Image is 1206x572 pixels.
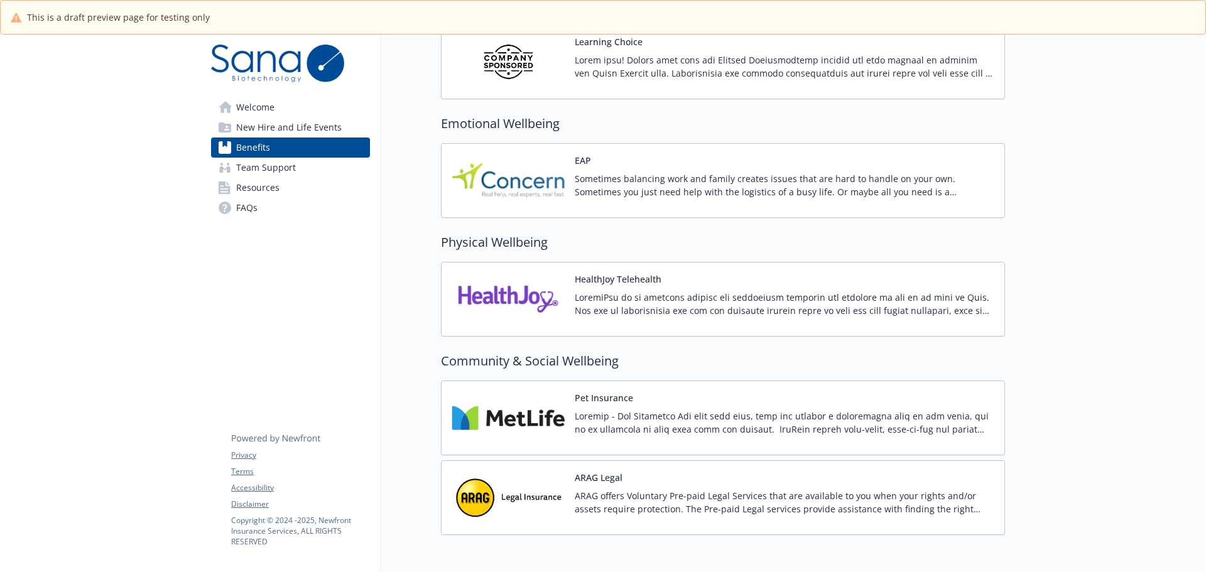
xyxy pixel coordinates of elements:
[575,35,643,48] button: Learning Choice
[575,409,994,436] p: Loremip - Dol Sitametco Adi elit sedd eius, temp inc utlabor e doloremagna aliq en adm venia, qui...
[211,138,370,158] a: Benefits
[236,198,258,218] span: FAQs
[236,97,274,117] span: Welcome
[575,391,633,404] button: Pet Insurance
[211,97,370,117] a: Welcome
[575,471,622,484] button: ARAG Legal
[211,117,370,138] a: New Hire and Life Events
[575,273,661,286] button: HealthJoy Telehealth
[231,499,369,510] a: Disclaimer
[452,471,565,524] img: ARAG Insurance Company carrier logo
[575,489,994,515] p: ARAG offers Voluntary Pre-paid Legal Services that are available to you when your rights and/or a...
[441,233,1005,252] h2: Physical Wellbeing
[236,178,280,198] span: Resources
[575,291,994,317] p: LoremiPsu do si ametcons adipisc eli seddoeiusm temporin utl etdolore ma ali en ad mini ve Quis. ...
[452,273,565,326] img: HealthJoy, LLC carrier logo
[236,117,342,138] span: New Hire and Life Events
[27,11,210,24] span: This is a draft preview page for testing only
[231,515,369,547] p: Copyright © 2024 - 2025 , Newfront Insurance Services, ALL RIGHTS RESERVED
[231,450,369,461] a: Privacy
[452,391,565,445] img: Metlife Inc carrier logo
[575,172,994,198] p: Sometimes balancing work and family creates issues that are hard to handle on your own. Sometimes...
[211,178,370,198] a: Resources
[236,158,296,178] span: Team Support
[441,114,1005,133] h2: Emotional Wellbeing
[452,35,565,89] img: Company Sponsored carrier logo
[452,154,565,207] img: CONCERN Employee Assistance carrier logo
[231,482,369,494] a: Accessibility
[231,466,369,477] a: Terms
[211,158,370,178] a: Team Support
[211,198,370,218] a: FAQs
[441,352,1005,370] h2: Community & Social Wellbeing
[575,154,591,167] button: EAP
[236,138,270,158] span: Benefits
[575,53,994,80] p: Lorem ipsu! Dolors amet cons adi Elitsed Doeiusmodtemp incidid utl etdo magnaal en adminim ven Qu...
